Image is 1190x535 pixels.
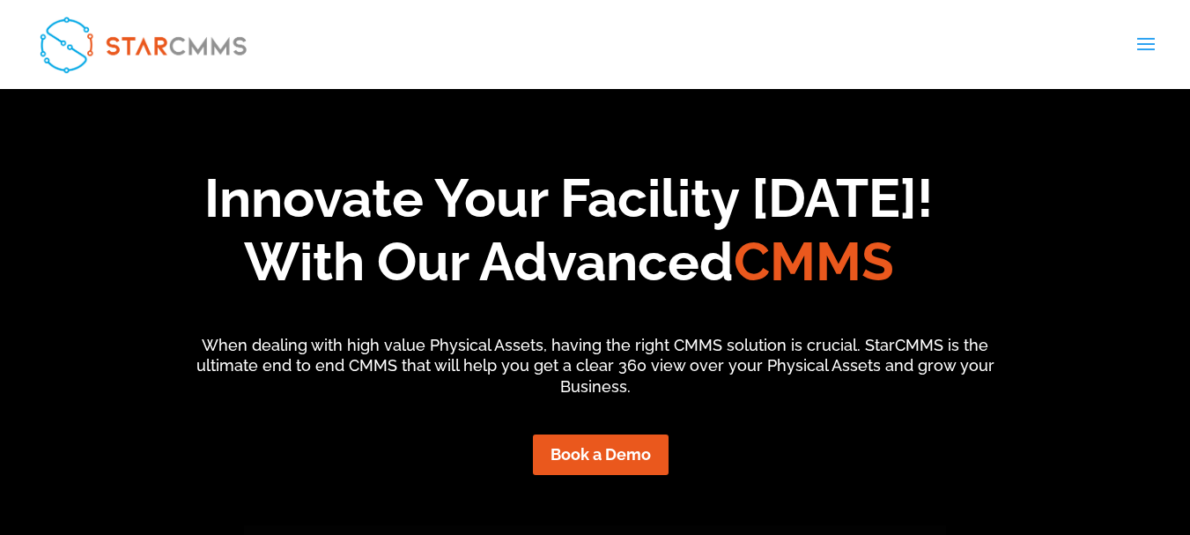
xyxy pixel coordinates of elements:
[180,335,1010,398] p: When dealing with high value Physical Assets, having the right CMMS solution is crucial. StarCMMS...
[1102,450,1190,535] iframe: Chat Widget
[533,435,669,474] a: Book a Demo
[30,7,256,81] img: StarCMMS
[734,231,894,293] span: CMMS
